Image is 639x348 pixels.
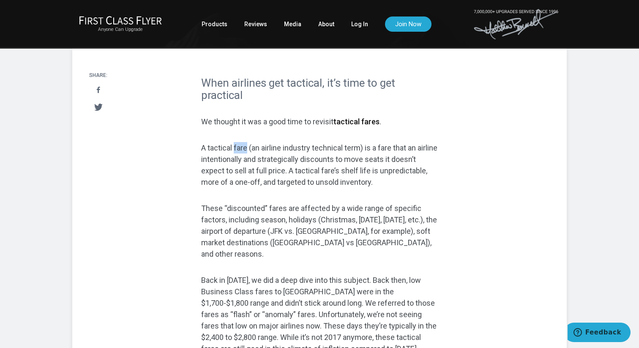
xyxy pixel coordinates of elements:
a: First Class FlyerAnyone Can Upgrade [79,16,162,33]
img: First Class Flyer [79,16,162,25]
iframe: Opens a widget where you can find more information [568,323,631,344]
h4: Share: [89,73,107,78]
a: Log In [351,16,368,32]
small: Anyone Can Upgrade [79,27,162,33]
p: A tactical fare (an airline industry technical term) is a fare that an airline intentionally and ... [201,142,438,188]
a: Share [90,82,107,98]
a: Join Now [385,16,431,32]
a: Reviews [244,16,267,32]
a: Tweet [90,99,107,115]
p: We thought it was a good time to revisit . [201,116,438,127]
strong: tactical fares [333,117,380,126]
p: These “discounted” fares are affected by a wide range of specific factors, including season, holi... [201,203,438,260]
a: Products [202,16,227,32]
a: About [318,16,334,32]
h2: When airlines get tactical, it’s time to get practical [201,77,438,101]
a: Media [284,16,301,32]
